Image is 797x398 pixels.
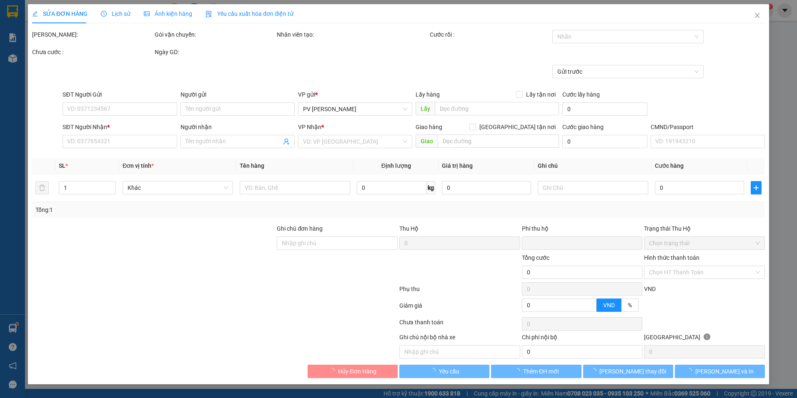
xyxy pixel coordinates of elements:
span: [GEOGRAPHIC_DATA] tận nơi [476,122,559,132]
div: Gói vận chuyển: [155,30,276,39]
span: Đơn vị tính [123,162,154,169]
span: Giao hàng [416,124,442,130]
div: Chưa thanh toán [398,318,521,332]
div: Phí thu hộ [522,224,643,236]
div: SĐT Người Gửi [63,90,177,99]
input: Ghi Chú [538,181,648,194]
img: icon [206,11,212,17]
div: Chi phí nội bộ [522,333,643,345]
div: Người gửi [180,90,294,99]
label: Hình thức thanh toán [644,254,699,261]
span: Lấy hàng [416,91,440,98]
span: Lịch sử [101,10,130,17]
span: Tên hàng [240,162,264,169]
div: CMND/Passport [651,122,765,132]
span: picture [144,11,150,17]
button: [PERSON_NAME] và In [675,365,765,378]
span: VP Nhận [298,124,321,130]
span: SL [59,162,65,169]
div: Ghi chú nội bộ nhà xe [399,333,520,345]
span: Lấy tận nơi [523,90,559,99]
span: plus [751,184,761,191]
input: Cước giao hàng [562,135,647,148]
span: Tổng cước [522,254,549,261]
span: SỬA ĐƠN HÀNG [32,10,88,17]
span: loading [514,368,523,374]
button: Thêm ĐH mới [491,365,581,378]
input: Dọc đường [435,102,559,115]
span: Ảnh kiện hàng [144,10,192,17]
span: [PERSON_NAME] và In [695,367,754,376]
span: PV Nam Đong [303,103,407,115]
div: Chưa cước : [32,47,153,57]
button: [PERSON_NAME] thay đổi [583,365,673,378]
div: Trạng thái Thu Hộ [644,224,765,233]
label: Cước giao hàng [562,124,604,130]
div: SĐT Người Nhận [63,122,177,132]
span: Yêu cầu [439,367,459,376]
span: clock-circle [101,11,107,17]
span: close [754,12,761,19]
span: loading [686,368,695,374]
span: info-circle [704,333,710,340]
button: plus [751,181,762,194]
span: Thêm ĐH mới [523,367,559,376]
span: Yêu cầu xuất hóa đơn điện tử [206,10,293,17]
div: Giảm giá [398,301,521,316]
input: Ghi chú đơn hàng [277,236,398,250]
th: Ghi chú [534,158,652,174]
span: kg [427,181,435,194]
div: Cước rồi : [430,30,551,39]
span: VND [644,286,656,292]
div: Người nhận [180,122,294,132]
span: Cước hàng [655,162,684,169]
div: Nhân viên tạo: [277,30,428,39]
div: Tổng: 1 [35,205,308,214]
span: Định lượng [381,162,411,169]
span: Thu Hộ [399,225,419,232]
div: [PERSON_NAME]: [32,30,153,39]
span: loading [329,368,338,374]
span: VND [603,302,615,308]
span: Gửi trước [557,65,699,78]
div: VP gửi [298,90,412,99]
span: loading [590,368,599,374]
input: Nhập ghi chú [399,345,520,358]
div: Ngày GD: [155,47,276,57]
span: edit [32,11,38,17]
span: Lấy [416,102,435,115]
label: Cước lấy hàng [562,91,600,98]
span: user-add [283,138,290,145]
span: [PERSON_NAME] thay đổi [599,367,666,376]
span: % [628,302,632,308]
input: Cước lấy hàng [562,102,647,116]
span: Khác [128,182,228,194]
div: Phụ thu [398,284,521,299]
button: Yêu cầu [399,365,489,378]
div: [GEOGRAPHIC_DATA] [644,333,765,345]
button: Hủy Đơn Hàng [308,365,398,378]
span: Giao [416,134,438,148]
span: Hủy Đơn Hàng [338,367,376,376]
span: Chọn trạng thái [649,237,760,249]
span: loading [430,368,439,374]
span: Giá trị hàng [442,162,473,169]
input: Dọc đường [438,134,559,148]
button: Close [746,4,769,27]
label: Ghi chú đơn hàng [277,225,323,232]
button: delete [35,181,49,194]
input: VD: Bàn, Ghế [240,181,350,194]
